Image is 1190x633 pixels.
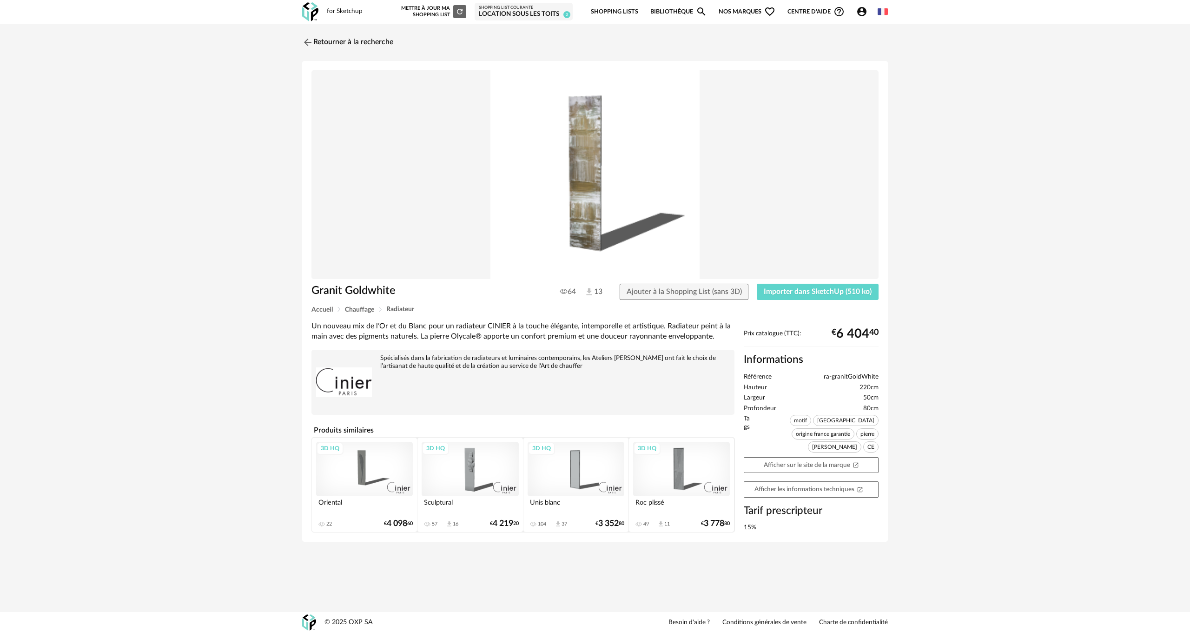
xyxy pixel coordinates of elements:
div: 22 [326,521,332,527]
span: Largeur [744,394,765,402]
span: CE [863,441,879,453]
div: Mettre à jour ma Shopping List [399,5,466,18]
span: Account Circle icon [856,6,867,17]
a: Afficher sur le site de la marqueOpen In New icon [744,457,879,473]
span: Afficher les informations techniques [754,486,863,493]
a: 3D HQ Sculptural 57 Download icon 16 €4 21920 [417,438,522,532]
div: Roc plissé [633,496,730,515]
div: Shopping List courante [479,5,569,11]
a: Shopping List courante Location sous les toits 3 [479,5,569,19]
div: Un nouveau mix de l’Or et du Blanc pour un radiateur CINIER à la touche élégante, intemporelle et... [311,321,734,341]
div: € 60 [384,520,413,527]
span: Ajouter à la Shopping List (sans 3D) [627,288,742,295]
span: 4 098 [387,520,407,527]
div: 3D HQ [634,442,661,454]
div: Location sous les toits [479,10,569,19]
div: Spécialisés dans la fabrication de radiateurs et luminaires contemporains, les Ateliers [PERSON_N... [316,354,730,370]
div: for Sketchup [327,7,363,16]
span: Open In New icon [857,486,863,492]
img: Product pack shot [311,70,879,279]
img: fr [878,7,888,17]
a: 3D HQ Roc plissé 49 Download icon 11 €3 77880 [629,438,734,532]
h4: Produits similaires [311,423,734,437]
img: svg+xml;base64,PHN2ZyB3aWR0aD0iMjQiIGhlaWdodD0iMjQiIHZpZXdCb3g9IjAgMCAyNCAyNCIgZmlsbD0ibm9uZSIgeG... [302,37,313,48]
h3: Tarif prescripteur [744,504,879,518]
div: 15% [744,524,879,532]
div: € 40 [832,330,879,338]
div: Oriental [316,496,413,515]
span: 3 [563,11,570,18]
a: Conditions générales de vente [722,619,807,627]
a: Shopping Lists [591,1,638,23]
span: Chauffage [345,307,374,313]
div: 11 [664,521,670,527]
div: Breadcrumb [311,306,879,313]
div: 104 [538,521,546,527]
img: brand logo [316,354,372,410]
button: Importer dans SketchUp (510 ko) [757,284,879,300]
a: BibliothèqueMagnify icon [650,1,707,23]
span: 220cm [859,384,879,392]
a: Afficher les informations techniquesOpen In New icon [744,481,879,498]
span: Radiateur [386,306,414,313]
img: Téléchargements [584,287,594,297]
div: 3D HQ [528,442,555,454]
span: motif [790,415,811,426]
div: Prix catalogue (TTC): [744,330,879,347]
a: 3D HQ Unis blanc 104 Download icon 37 €3 35280 [523,438,628,532]
div: Sculptural [422,496,518,515]
span: Profondeur [744,405,776,413]
div: 57 [432,521,437,527]
span: ra-granitGoldWhite [824,373,879,381]
span: 80cm [863,405,879,413]
span: [PERSON_NAME] [808,441,861,453]
a: Charte de confidentialité [819,619,888,627]
span: Heart Outline icon [764,6,775,17]
a: Besoin d'aide ? [668,619,710,627]
span: 3 778 [704,520,724,527]
span: Refresh icon [456,9,464,14]
span: Tags [744,415,750,455]
h2: Informations [744,353,879,366]
div: 49 [643,521,649,527]
img: OXP [302,614,316,631]
span: origine france garantie [792,428,854,440]
h1: Granit Goldwhite [311,284,542,298]
span: Nos marques [719,1,775,23]
span: 3 352 [598,520,619,527]
div: © 2025 OXP SA [324,618,373,627]
span: Hauteur [744,384,767,392]
span: Download icon [555,520,562,527]
span: 64 [560,287,576,296]
div: 3D HQ [422,442,449,454]
span: Centre d'aideHelp Circle Outline icon [787,6,845,17]
span: Accueil [311,307,333,313]
span: Help Circle Outline icon [833,6,845,17]
span: Open In New icon [853,461,859,468]
button: Ajouter à la Shopping List (sans 3D) [620,284,749,300]
span: pierre [856,428,879,440]
span: Account Circle icon [856,6,872,17]
span: [GEOGRAPHIC_DATA] [813,415,879,426]
span: Magnify icon [696,6,707,17]
span: 13 [584,287,602,297]
a: Retourner à la recherche [302,32,393,53]
span: Download icon [657,520,664,527]
div: € 20 [490,520,519,527]
span: 6 404 [836,330,869,338]
span: 4 219 [493,520,513,527]
span: Importer dans SketchUp (510 ko) [764,288,872,295]
span: Download icon [446,520,453,527]
div: € 80 [701,520,730,527]
div: 16 [453,521,458,527]
span: Référence [744,373,772,381]
div: 3D HQ [317,442,344,454]
div: € 80 [595,520,624,527]
a: 3D HQ Oriental 22 €4 09860 [312,438,417,532]
img: OXP [302,2,318,21]
div: Unis blanc [528,496,624,515]
span: 50cm [863,394,879,402]
div: 37 [562,521,567,527]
